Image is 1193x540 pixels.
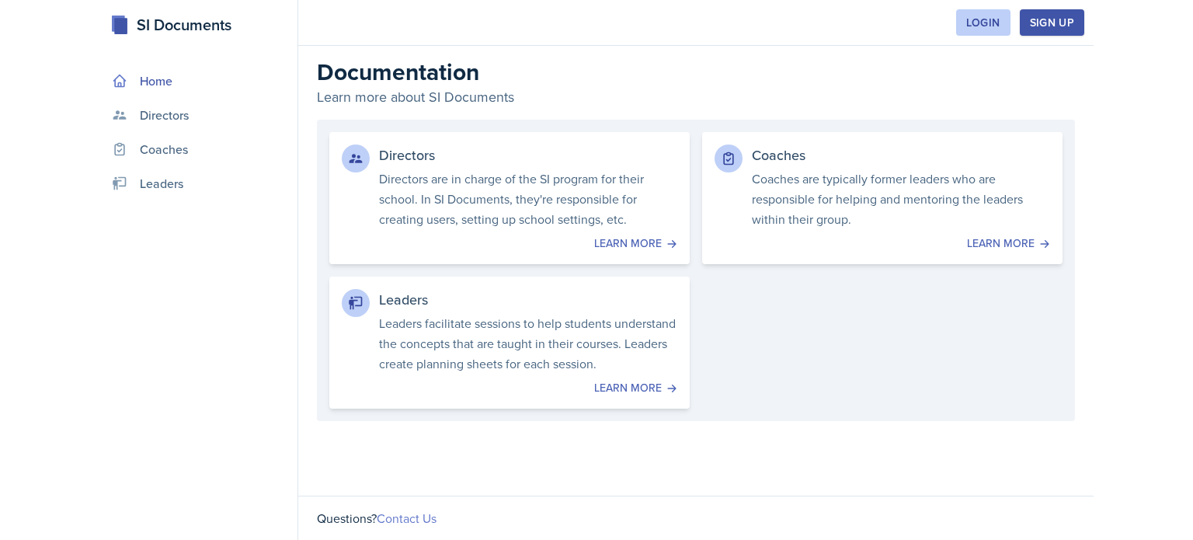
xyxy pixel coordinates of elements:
[329,132,690,264] a: Directors Directors are in charge of the SI program for their school. In SI Documents, they're re...
[379,289,677,310] div: Leaders
[106,134,291,165] a: Coaches
[966,16,1000,29] div: Login
[956,9,1010,36] button: Login
[1020,9,1084,36] button: Sign Up
[106,168,291,199] a: Leaders
[702,132,1063,264] a: Coaches Coaches are typically former leaders who are responsible for helping and mentoring the le...
[106,99,291,131] a: Directors
[379,313,677,374] p: Leaders facilitate sessions to help students understand the concepts that are taught in their cou...
[298,496,1094,540] div: Questions?
[715,235,1050,252] div: Learn more
[329,277,690,409] a: Leaders Leaders facilitate sessions to help students understand the concepts that are taught in t...
[317,86,1075,107] p: Learn more about SI Documents
[752,145,1050,165] div: Coaches
[377,510,437,527] a: Contact Us
[342,380,677,396] div: Learn more
[752,169,1050,229] p: Coaches are typically former leaders who are responsible for helping and mentoring the leaders wi...
[317,58,1075,86] h2: Documentation
[342,235,677,252] div: Learn more
[1030,16,1074,29] div: Sign Up
[379,145,677,165] div: Directors
[106,65,291,96] a: Home
[379,169,677,229] p: Directors are in charge of the SI program for their school. In SI Documents, they're responsible ...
